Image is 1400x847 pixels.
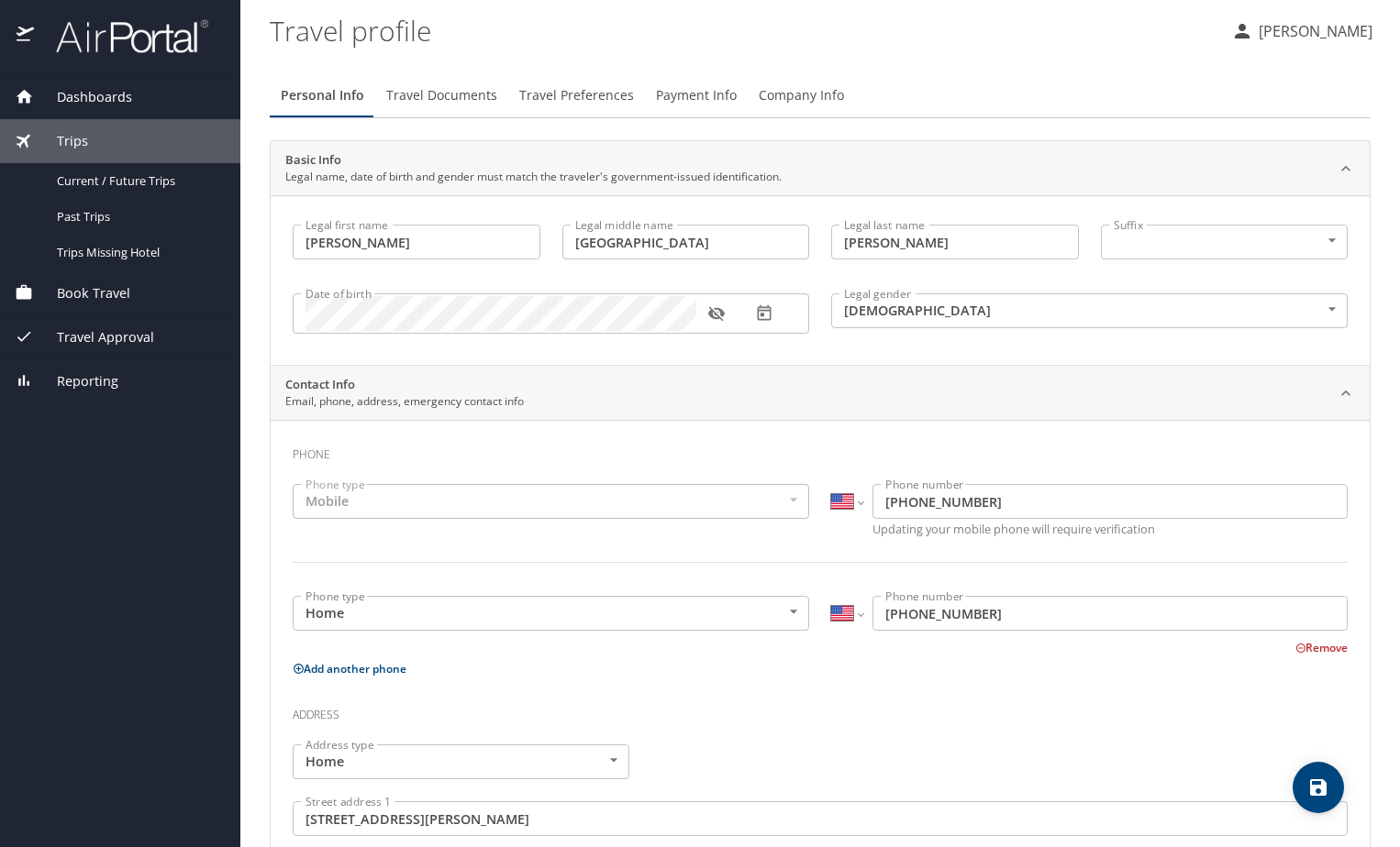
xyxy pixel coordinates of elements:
[1253,20,1372,42] p: [PERSON_NAME]
[872,523,1348,535] p: Updating your mobile phone will require verification
[57,172,218,190] span: Current / Future Trips
[57,244,218,261] span: Trips Missing Hotel
[57,208,218,225] span: Past Trips
[293,695,1348,726] h3: Address
[271,141,1370,196] div: Basic InfoLegal name, date of birth and gender must match the traveler's government-issued identi...
[656,84,737,107] span: Payment Info
[285,393,524,410] p: Email, phone, address, emergency contact info
[1101,225,1349,259] div: ​
[293,744,629,779] div: Home
[285,169,782,185] p: Legal name, date of birth and gender must match the traveler's government-issued identification.
[17,18,36,54] img: icon-airportal.png
[34,283,130,303] span: Book Travel
[519,84,634,107] span: Travel Preferences
[1224,15,1380,48] button: [PERSON_NAME]
[293,434,1348,466] h3: Phone
[34,131,88,151] span: Trips
[36,18,208,54] img: airportal-logo.png
[271,195,1370,365] div: Basic InfoLegal name, date of birth and gender must match the traveler's government-issued identi...
[270,73,1371,117] div: Profile
[386,84,497,107] span: Travel Documents
[34,87,132,107] span: Dashboards
[281,84,364,107] span: Personal Info
[34,371,118,391] span: Reporting
[759,84,844,107] span: Company Info
[293,661,406,676] button: Add another phone
[285,376,524,394] h2: Contact Info
[270,2,1217,59] h1: Travel profile
[1293,762,1344,813] button: save
[285,151,782,170] h2: Basic Info
[293,484,809,519] div: Mobile
[831,293,1348,328] div: [DEMOGRAPHIC_DATA]
[293,596,809,631] div: Home
[34,327,154,347] span: Travel Approval
[1295,640,1348,655] button: Remove
[271,366,1370,421] div: Contact InfoEmail, phone, address, emergency contact info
